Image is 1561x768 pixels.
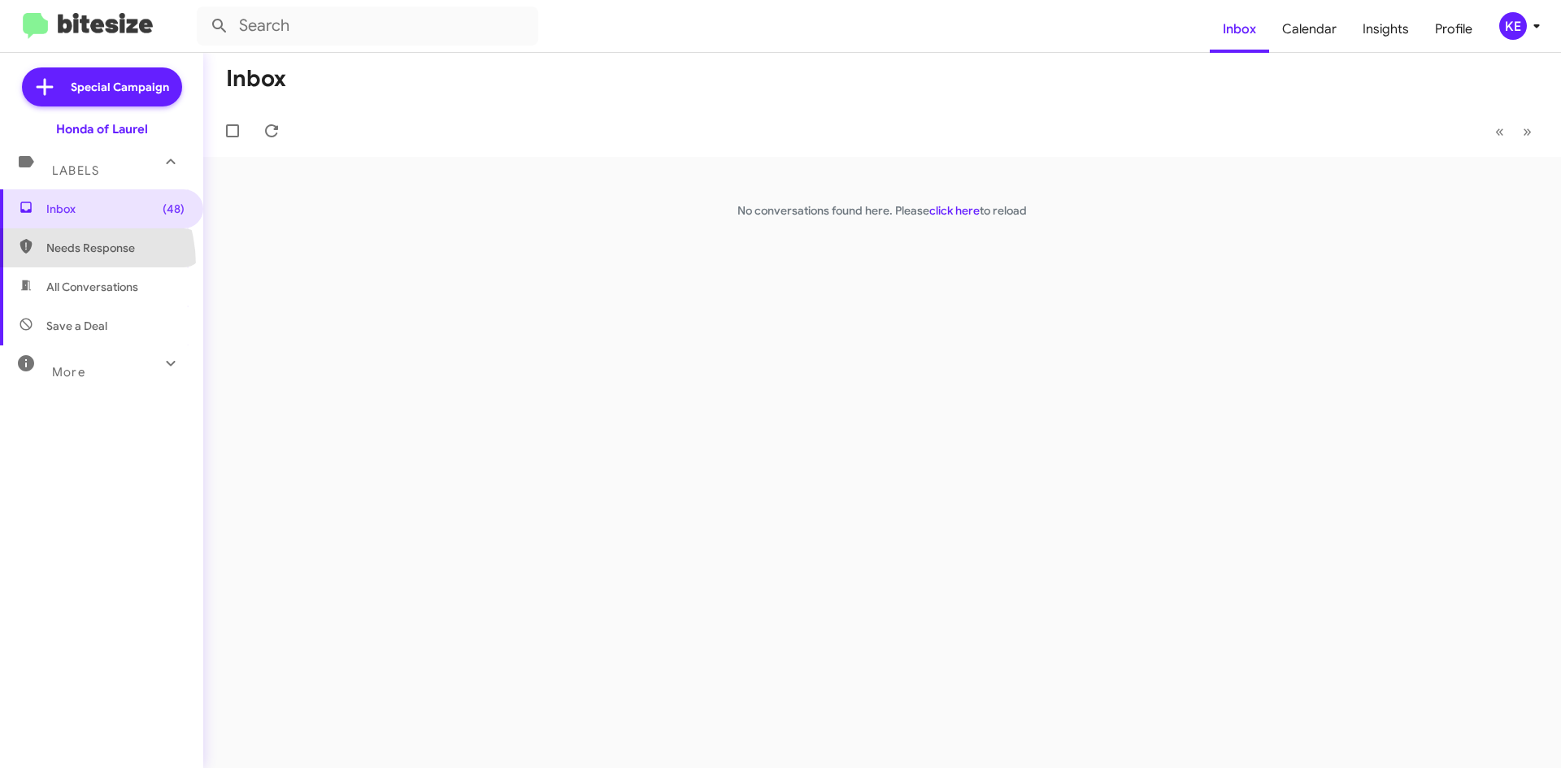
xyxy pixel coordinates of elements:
[1422,6,1485,53] a: Profile
[56,121,148,137] div: Honda of Laurel
[1350,6,1422,53] a: Insights
[1499,12,1527,40] div: KE
[22,67,182,106] a: Special Campaign
[46,240,185,256] span: Needs Response
[1495,121,1504,141] span: «
[1513,115,1541,148] button: Next
[163,201,185,217] span: (48)
[197,7,538,46] input: Search
[46,318,107,334] span: Save a Deal
[1269,6,1350,53] a: Calendar
[203,202,1561,219] p: No conversations found here. Please to reload
[52,365,85,380] span: More
[71,79,169,95] span: Special Campaign
[46,201,185,217] span: Inbox
[46,279,138,295] span: All Conversations
[1210,6,1269,53] a: Inbox
[1485,115,1514,148] button: Previous
[1486,115,1541,148] nav: Page navigation example
[1485,12,1543,40] button: KE
[226,66,286,92] h1: Inbox
[1523,121,1532,141] span: »
[52,163,99,178] span: Labels
[929,203,980,218] a: click here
